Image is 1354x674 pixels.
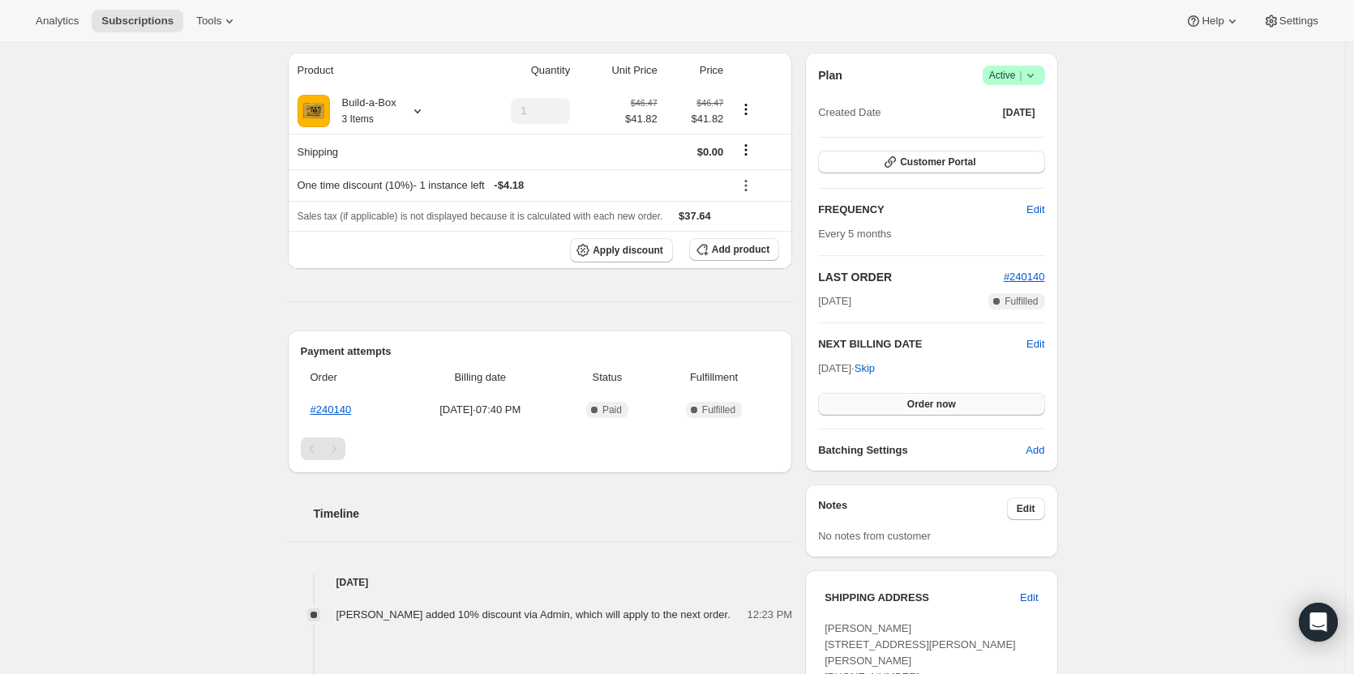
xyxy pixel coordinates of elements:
[702,403,735,416] span: Fulfilled
[855,360,875,377] span: Skip
[466,53,575,88] th: Quantity
[818,336,1026,352] h2: NEXT BILLING DATE
[314,505,793,522] h2: Timeline
[625,111,658,127] span: $41.82
[101,15,174,28] span: Subscriptions
[689,238,779,261] button: Add product
[818,393,1044,416] button: Order now
[566,369,649,386] span: Status
[26,10,88,32] button: Analytics
[1176,10,1249,32] button: Help
[298,211,663,222] span: Sales tax (if applicable) is not displayed because it is calculated with each new order.
[818,442,1026,459] h6: Batching Settings
[186,10,247,32] button: Tools
[1004,271,1045,283] a: #240140
[1017,197,1054,223] button: Edit
[679,210,711,222] span: $37.64
[1279,15,1318,28] span: Settings
[818,269,1004,285] h2: LAST ORDER
[696,98,723,108] small: $46.47
[748,607,793,623] span: 12:23 PM
[1202,15,1223,28] span: Help
[818,293,851,309] span: [DATE]
[336,608,731,621] span: [PERSON_NAME] added 10% discount via Admin, which will apply to the next order.
[602,403,622,416] span: Paid
[818,228,891,240] span: Every 5 months
[1017,502,1035,515] span: Edit
[342,113,374,125] small: 3 Items
[907,398,956,411] span: Order now
[1026,336,1044,352] button: Edit
[1007,497,1045,520] button: Edit
[1019,69,1022,82] span: |
[658,369,769,386] span: Fulfillment
[330,95,396,127] div: Build-a-Box
[36,15,79,28] span: Analytics
[989,67,1039,83] span: Active
[1004,269,1045,285] button: #240140
[288,574,793,591] h4: [DATE]
[662,53,729,88] th: Price
[697,146,724,158] span: $0.00
[993,101,1045,124] button: [DATE]
[818,530,931,542] span: No notes from customer
[301,360,400,395] th: Order
[1016,437,1054,463] button: Add
[818,151,1044,173] button: Customer Portal
[494,177,524,194] span: - $4.18
[1003,106,1035,119] span: [DATE]
[845,356,885,382] button: Skip
[196,15,221,28] span: Tools
[288,53,467,88] th: Product
[288,134,467,169] th: Shipping
[1020,590,1038,606] span: Edit
[1026,442,1044,459] span: Add
[1253,10,1328,32] button: Settings
[631,98,658,108] small: $46.47
[311,403,352,416] a: #240140
[818,202,1026,218] h2: FREQUENCY
[1299,603,1338,642] div: Open Intercom Messenger
[593,244,663,257] span: Apply discount
[712,243,769,256] span: Add product
[570,238,673,262] button: Apply discount
[298,95,330,127] img: product img
[301,343,780,360] h2: Payment attempts
[298,177,724,194] div: One time discount (10%) - 1 instance left
[818,497,1007,520] h3: Notes
[900,156,975,168] span: Customer Portal
[1026,202,1044,218] span: Edit
[92,10,183,32] button: Subscriptions
[1010,585,1048,611] button: Edit
[733,100,759,118] button: Product actions
[1005,295,1038,308] span: Fulfilled
[667,111,724,127] span: $41.82
[825,590,1020,606] h3: SHIPPING ADDRESS
[405,402,557,418] span: [DATE] · 07:40 PM
[818,105,881,121] span: Created Date
[575,53,662,88] th: Unit Price
[405,369,557,386] span: Billing date
[733,141,759,159] button: Shipping actions
[818,362,875,374] span: [DATE] ·
[818,67,842,83] h2: Plan
[301,437,780,460] nav: Pagination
